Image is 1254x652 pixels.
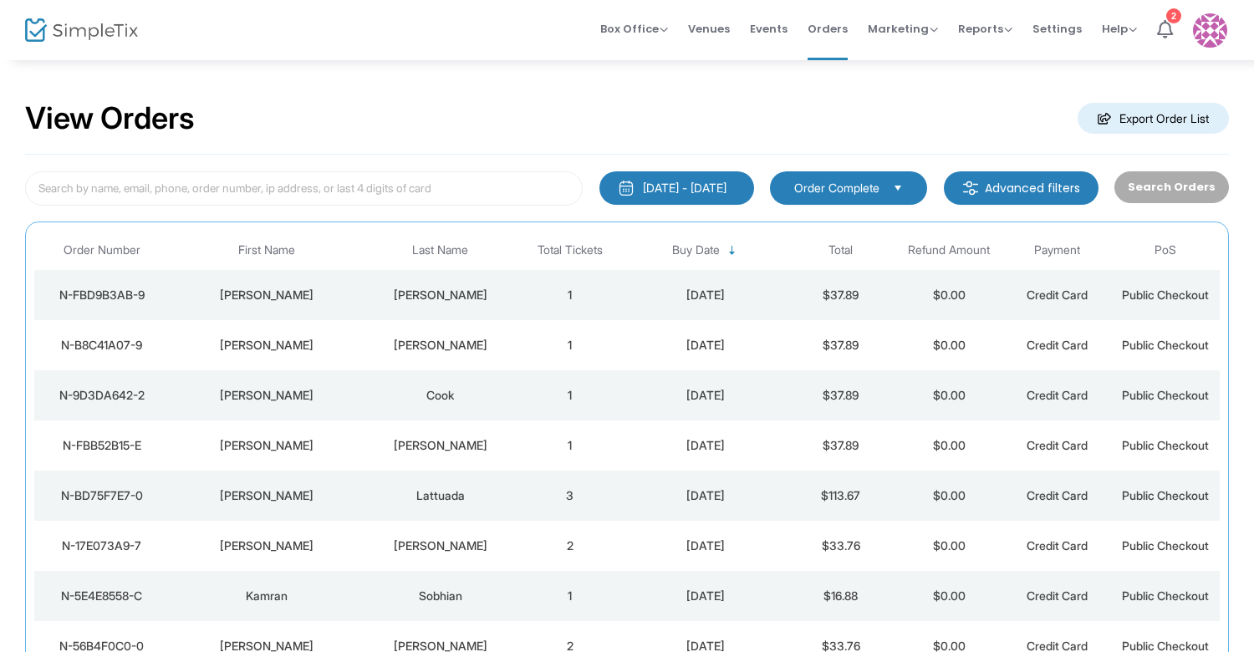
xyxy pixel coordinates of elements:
[174,588,360,604] div: Kamran
[1027,288,1088,302] span: Credit Card
[1166,8,1181,23] div: 2
[369,287,512,303] div: McNeil
[174,487,360,504] div: Vincent
[1078,103,1229,134] m-button: Export Order List
[895,231,1002,270] th: Refund Amount
[64,243,140,257] span: Order Number
[1027,338,1088,352] span: Credit Card
[1027,538,1088,553] span: Credit Card
[1122,388,1209,402] span: Public Checkout
[629,437,782,454] div: 10/12/2025
[516,521,624,571] td: 2
[808,8,848,50] span: Orders
[643,180,726,196] div: [DATE] - [DATE]
[238,243,295,257] span: First Name
[369,387,512,404] div: Cook
[1122,438,1209,452] span: Public Checkout
[38,537,166,554] div: N-17E073A9-7
[750,8,788,50] span: Events
[516,571,624,621] td: 1
[787,420,895,471] td: $37.89
[1032,8,1082,50] span: Settings
[1027,438,1088,452] span: Credit Card
[1027,388,1088,402] span: Credit Card
[174,287,360,303] div: Cathy
[412,243,468,257] span: Last Name
[600,21,668,37] span: Box Office
[38,387,166,404] div: N-9D3DA642-2
[174,537,360,554] div: Angela
[174,437,360,454] div: Howard
[895,420,1002,471] td: $0.00
[629,537,782,554] div: 10/12/2025
[895,370,1002,420] td: $0.00
[516,471,624,521] td: 3
[174,387,360,404] div: Lucille
[688,8,730,50] span: Venues
[944,171,1099,205] m-button: Advanced filters
[1027,488,1088,502] span: Credit Card
[629,387,782,404] div: 10/12/2025
[787,270,895,320] td: $37.89
[886,179,910,197] button: Select
[516,270,624,320] td: 1
[787,571,895,621] td: $16.88
[516,370,624,420] td: 1
[895,320,1002,370] td: $0.00
[794,180,879,196] span: Order Complete
[958,21,1012,37] span: Reports
[787,320,895,370] td: $37.89
[629,588,782,604] div: 10/12/2025
[38,437,166,454] div: N-FBB52B15-E
[25,171,583,206] input: Search by name, email, phone, order number, ip address, or last 4 digits of card
[516,420,624,471] td: 1
[868,21,938,37] span: Marketing
[895,270,1002,320] td: $0.00
[369,437,512,454] div: Merritt
[174,337,360,354] div: Paula
[369,588,512,604] div: Sobhian
[618,180,635,196] img: monthly
[1122,488,1209,502] span: Public Checkout
[516,231,624,270] th: Total Tickets
[1122,338,1209,352] span: Public Checkout
[516,320,624,370] td: 1
[787,370,895,420] td: $37.89
[787,471,895,521] td: $113.67
[38,588,166,604] div: N-5E4E8558-C
[38,337,166,354] div: N-B8C41A07-9
[787,521,895,571] td: $33.76
[1155,243,1176,257] span: PoS
[629,287,782,303] div: 10/12/2025
[895,471,1002,521] td: $0.00
[25,100,195,137] h2: View Orders
[369,537,512,554] div: Kendall
[1027,588,1088,603] span: Credit Card
[629,487,782,504] div: 10/12/2025
[787,231,895,270] th: Total
[369,487,512,504] div: Lattuada
[1034,243,1080,257] span: Payment
[672,243,720,257] span: Buy Date
[895,571,1002,621] td: $0.00
[1122,288,1209,302] span: Public Checkout
[38,487,166,504] div: N-BD75F7E7-0
[38,287,166,303] div: N-FBD9B3AB-9
[726,244,739,257] span: Sortable
[629,337,782,354] div: 10/12/2025
[1122,588,1209,603] span: Public Checkout
[1122,538,1209,553] span: Public Checkout
[369,337,512,354] div: Flynn
[1102,21,1137,37] span: Help
[599,171,754,205] button: [DATE] - [DATE]
[962,180,979,196] img: filter
[895,521,1002,571] td: $0.00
